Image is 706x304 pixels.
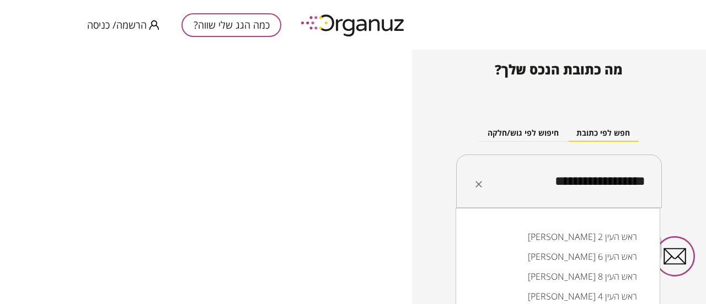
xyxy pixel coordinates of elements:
li: [PERSON_NAME] 2 ראש העין [470,227,646,247]
button: כמה הגג שלי שווה? [181,13,281,37]
li: [PERSON_NAME] 8 ראש העין [470,266,646,286]
span: מה כתובת הנכס שלך? [495,60,623,78]
img: logo [293,10,414,40]
button: הרשמה/ כניסה [87,18,159,32]
button: חפש לפי כתובת [568,125,639,142]
button: חיפוש לפי גוש/חלקה [479,125,568,142]
li: [PERSON_NAME] 6 ראש העין [470,247,646,266]
button: Clear [471,177,486,192]
span: הרשמה/ כניסה [87,19,147,30]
